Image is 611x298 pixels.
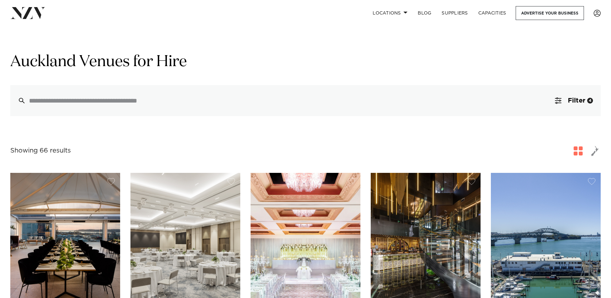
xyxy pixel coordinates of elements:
[368,6,413,20] a: Locations
[516,6,584,20] a: Advertise your business
[473,6,511,20] a: Capacities
[10,7,45,19] img: nzv-logo.png
[587,98,593,104] div: 4
[10,52,601,72] h1: Auckland Venues for Hire
[436,6,473,20] a: SUPPLIERS
[568,97,585,104] span: Filter
[547,85,601,116] button: Filter4
[10,146,71,156] div: Showing 66 results
[413,6,436,20] a: BLOG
